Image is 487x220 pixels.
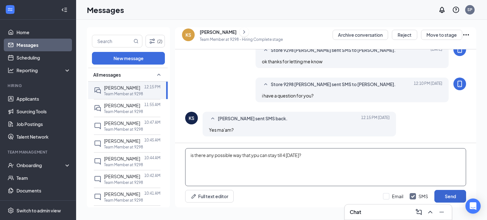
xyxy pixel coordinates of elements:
[94,193,101,201] svg: ChatInactive
[104,120,140,126] span: [PERSON_NAME]
[16,67,71,73] div: Reporting
[144,191,160,196] p: 10:41 AM
[104,127,143,132] p: Team Member at 9298
[185,148,466,186] textarea: is there any possible way that ypu can stay till 4 [DATE]?
[452,6,460,14] svg: QuestionInfo
[415,208,423,216] svg: ComposeMessage
[104,198,143,203] p: Team Member at 9298
[104,103,140,108] span: [PERSON_NAME]
[200,29,237,35] div: [PERSON_NAME]
[185,190,234,203] button: Full text editorPen
[218,115,288,123] span: [PERSON_NAME] sent SMS back.
[350,209,361,216] h3: Chat
[16,172,71,184] a: Team
[104,156,140,161] span: [PERSON_NAME]
[144,84,160,90] p: 12:15 PM
[144,137,160,143] p: 10:45 AM
[189,115,194,121] div: KS
[16,162,65,168] div: Onboarding
[431,47,442,54] span: [DATE]
[133,39,139,44] svg: MagnifyingGlass
[144,102,160,107] p: 11:55 AM
[438,6,446,14] svg: Notifications
[144,155,160,160] p: 10:44 AM
[94,122,101,130] svg: ChatInactive
[104,191,140,197] span: [PERSON_NAME]
[87,4,124,15] h1: Messages
[104,180,143,185] p: Team Member at 9298
[8,67,14,73] svg: Analysis
[7,6,13,13] svg: WorkstreamLogo
[434,190,466,203] button: Send
[146,35,165,47] button: Filter (2)
[61,7,68,13] svg: Collapse
[425,207,435,217] button: ChevronUp
[104,144,143,150] p: Team Member at 9298
[104,138,140,144] span: [PERSON_NAME]
[467,7,472,12] div: SP
[94,175,101,183] svg: ChatInactive
[262,59,322,64] span: ok thanks for letting me know
[465,198,481,214] div: Open Intercom Messenger
[93,72,121,78] span: All messages
[16,184,71,197] a: Documents
[262,93,314,98] span: i have a question for you?
[94,140,101,148] svg: ChatInactive
[462,31,470,39] svg: Ellipses
[271,81,396,88] span: Store 9298 [PERSON_NAME] sent SMS to [PERSON_NAME].
[104,85,140,91] span: [PERSON_NAME]
[414,81,442,88] span: [DATE] 12:10 PM
[94,104,101,112] svg: DoubleChat
[262,47,269,54] svg: SmallChevronUp
[104,91,143,97] p: Team Member at 9298
[456,46,464,53] svg: MobileSms
[94,158,101,165] svg: ChatInactive
[16,51,71,64] a: Scheduling
[92,52,165,65] button: New message
[16,118,71,130] a: Job Postings
[16,39,71,51] a: Messages
[185,32,191,38] div: KS
[16,197,71,210] a: Surveys
[94,87,101,94] svg: DoubleChat
[421,30,462,40] button: Move to stage
[437,207,447,217] button: Minimize
[16,26,71,39] a: Home
[8,207,14,214] svg: Settings
[241,28,247,36] svg: ChevronRight
[92,35,132,47] input: Search
[361,115,390,123] span: [DATE] 12:15 PM
[8,149,69,155] div: Team Management
[200,37,283,42] p: Team Member at 9298 - Hiring Complete stage
[8,162,14,168] svg: UserCheck
[16,92,71,105] a: Applicants
[155,71,163,79] svg: SmallChevronUp
[8,83,69,88] div: Hiring
[104,162,143,167] p: Team Member at 9298
[16,207,61,214] div: Switch to admin view
[16,105,71,118] a: Sourcing Tools
[209,127,234,133] span: Yes ma'am?
[392,30,417,40] button: Reject
[333,30,388,40] button: Archive conversation
[271,47,396,54] span: Store 9298 [PERSON_NAME] sent SMS to [PERSON_NAME].
[209,115,217,123] svg: SmallChevronUp
[426,208,434,216] svg: ChevronUp
[16,130,71,143] a: Talent Network
[144,173,160,178] p: 10:42 AM
[104,173,140,179] span: [PERSON_NAME]
[104,109,143,114] p: Team Member at 9298
[456,80,464,88] svg: MobileSms
[438,208,445,216] svg: Minimize
[144,120,160,125] p: 10:47 AM
[191,193,197,199] svg: Pen
[148,37,156,45] svg: Filter
[262,81,269,88] svg: SmallChevronUp
[414,207,424,217] button: ComposeMessage
[239,27,249,37] button: ChevronRight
